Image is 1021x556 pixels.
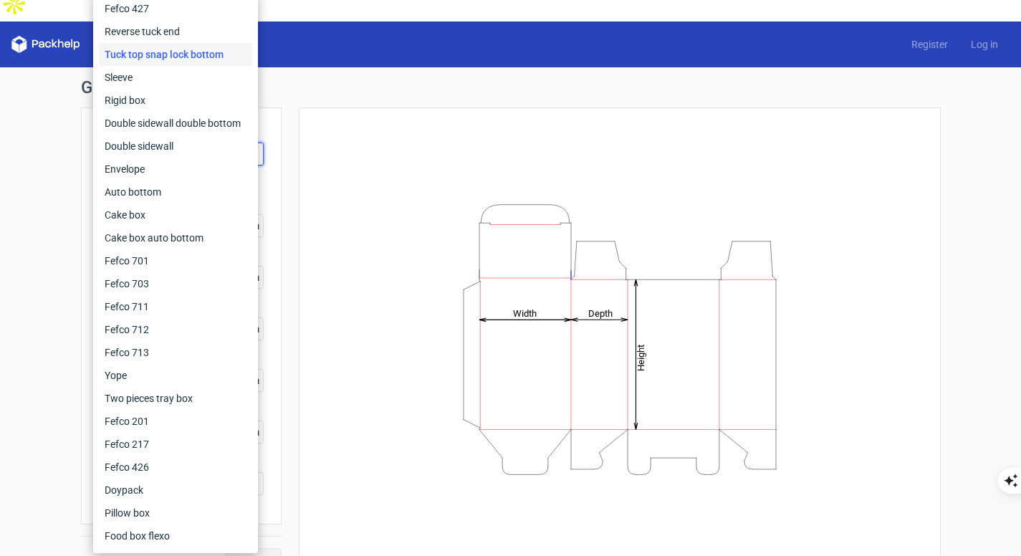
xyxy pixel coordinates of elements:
div: Pillow box [99,502,252,524]
div: Two pieces tray box [99,387,252,410]
div: Auto bottom [99,181,252,203]
div: Cake box [99,203,252,226]
a: Register [900,37,959,52]
div: Fefco 217 [99,433,252,456]
div: Envelope [99,158,252,181]
div: Sleeve [99,66,252,89]
div: Fefco 713 [99,341,252,364]
tspan: Height [636,344,646,370]
div: Food box flexo [99,524,252,547]
div: Fefco 426 [99,456,252,479]
div: Fefco 201 [99,410,252,433]
div: Double sidewall double bottom [99,112,252,135]
div: Doypack [99,479,252,502]
div: Tuck top snap lock bottom [99,43,252,66]
div: Fefco 712 [99,318,252,341]
div: Fefco 711 [99,295,252,318]
div: Cake box auto bottom [99,226,252,249]
div: Yope [99,364,252,387]
div: Rigid box [99,89,252,112]
tspan: Width [512,307,536,318]
div: Reverse tuck end [99,20,252,43]
tspan: Depth [588,307,613,318]
div: Fefco 703 [99,272,252,295]
div: Double sidewall [99,135,252,158]
div: Fefco 701 [99,249,252,272]
a: Log in [959,37,1010,52]
h1: Generate new dieline [81,79,941,96]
